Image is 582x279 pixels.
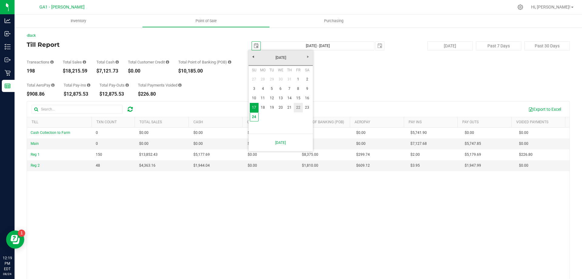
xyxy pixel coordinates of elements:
[276,75,285,84] a: 30
[178,83,182,87] i: Sum of all voided payment transaction amounts (excluding tips and transaction fees) within the da...
[252,42,260,50] span: select
[139,141,149,147] span: $0.00
[64,83,90,87] div: Total Pay-Ins
[259,66,267,75] th: Monday
[267,75,276,84] a: 29
[276,94,285,103] a: 13
[64,92,90,97] div: $12,875.53
[193,141,203,147] span: $0.00
[27,69,54,73] div: 198
[128,69,169,73] div: $0.00
[96,120,117,124] a: TXN Count
[259,75,267,84] a: 28
[276,66,285,75] th: Wednesday
[356,152,370,158] span: $299.74
[250,103,259,112] a: 17
[96,69,119,73] div: $7,121.73
[294,103,303,112] a: 22
[267,84,276,94] a: 5
[96,130,98,136] span: 0
[96,141,98,147] span: 0
[410,152,420,158] span: $2.00
[39,5,85,10] span: GA1 - [PERSON_NAME]
[524,104,565,114] button: Export to Excel
[31,152,40,157] span: Reg 1
[51,83,55,87] i: Sum of all successful AeroPay payment transaction amounts for all purchases in the date range. Ex...
[465,141,481,147] span: $5,747.85
[248,163,257,168] span: $0.00
[178,69,231,73] div: $10,185.00
[519,130,528,136] span: $0.00
[178,60,231,64] div: Total Point of Banking (POB)
[303,84,312,94] a: 9
[356,163,370,168] span: $609.12
[5,57,11,63] inline-svg: Outbound
[248,130,257,136] span: $0.00
[250,94,259,103] a: 10
[519,152,533,158] span: $226.80
[63,60,87,64] div: Total Sales
[5,83,11,89] inline-svg: Reports
[250,66,259,75] th: Sunday
[250,84,259,94] a: 3
[27,92,55,97] div: $908.86
[62,18,94,24] span: Inventory
[248,141,257,147] span: $0.00
[125,83,129,87] i: Sum of all cash pay-outs removed from tills within the date range.
[15,15,142,27] a: Inventory
[303,94,312,103] a: 16
[138,92,182,97] div: $226.80
[476,41,521,50] button: Past 7 Days
[516,120,548,124] a: Voided Payments
[356,141,366,147] span: $0.00
[294,75,303,84] a: 1
[267,66,276,75] th: Tuesday
[410,163,420,168] span: $3.95
[96,60,119,64] div: Total Cash
[31,131,70,135] span: Cash Collection to Farm
[303,75,312,84] a: 2
[32,120,38,124] a: Till
[247,120,269,124] a: Cust Credit
[166,60,169,64] i: Sum of all successful, non-voided payment transaction amounts using account credit as the payment...
[410,141,427,147] span: $7,127.68
[50,60,54,64] i: Count of all successful payment transactions, possibly including voids, refunds, and cash-back fr...
[248,53,313,63] a: [DATE]
[193,130,203,136] span: $0.00
[355,120,370,124] a: AeroPay
[285,66,294,75] th: Thursday
[267,103,276,112] a: 19
[270,15,397,27] a: Purchasing
[462,120,479,124] a: Pay Outs
[250,112,259,122] a: 24
[517,4,524,10] div: Manage settings
[142,15,270,27] a: Point of Sale
[316,18,352,24] span: Purchasing
[27,41,208,48] h4: Till Report
[27,33,36,38] a: Back
[27,83,55,87] div: Total AeroPay
[63,69,87,73] div: $18,215.59
[187,18,225,24] span: Point of Sale
[294,84,303,94] a: 8
[410,130,427,136] span: $5,741.90
[519,163,528,168] span: $0.00
[303,66,312,75] th: Saturday
[18,230,25,237] iframe: Resource center unread badge
[259,103,267,112] a: 18
[465,163,481,168] span: $1,947.99
[139,163,156,168] span: $4,363.16
[249,52,258,61] a: Previous
[228,60,231,64] i: Sum of the successful, non-voided point-of-banking payment transaction amounts, both via payment ...
[267,94,276,103] a: 12
[524,41,570,50] button: Past 30 Days
[285,84,294,94] a: 7
[427,41,473,50] button: [DATE]
[27,60,54,64] div: Transactions
[250,75,259,84] a: 27
[31,141,39,146] span: Main
[6,230,24,249] iframe: Resource center
[3,272,12,276] p: 08/24
[99,83,129,87] div: Total Pay-Outs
